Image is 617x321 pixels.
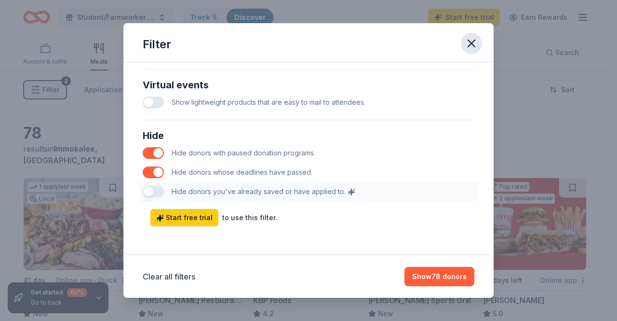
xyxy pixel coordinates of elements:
span: Hide donors with paused donation programs. [172,149,315,157]
button: Clear all filters [143,271,195,282]
span: Hide donors whose deadlines have passed. [172,168,312,176]
div: Filter [143,37,171,52]
a: Start free trial [150,209,218,226]
div: Virtual events [143,77,474,93]
button: Show78 donors [404,267,474,286]
div: to use this filter. [222,212,277,223]
span: Show lightweight products that are easy to mail to attendees. [172,98,365,106]
span: Start free trial [156,212,213,223]
div: Hide [143,128,474,143]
